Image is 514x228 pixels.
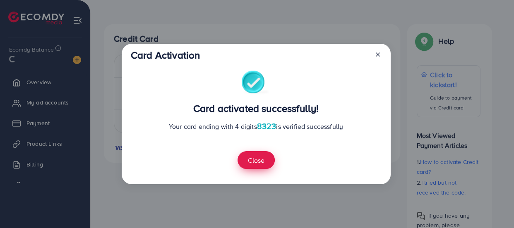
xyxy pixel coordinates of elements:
[131,102,381,114] h3: Card activated successfully!
[257,120,276,132] span: 8323
[131,121,381,131] p: Your card ending with 4 digits is verified successfully
[238,151,275,169] button: Close
[131,49,200,61] h3: Card Activation
[241,71,271,96] img: success
[479,191,508,222] iframe: Chat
